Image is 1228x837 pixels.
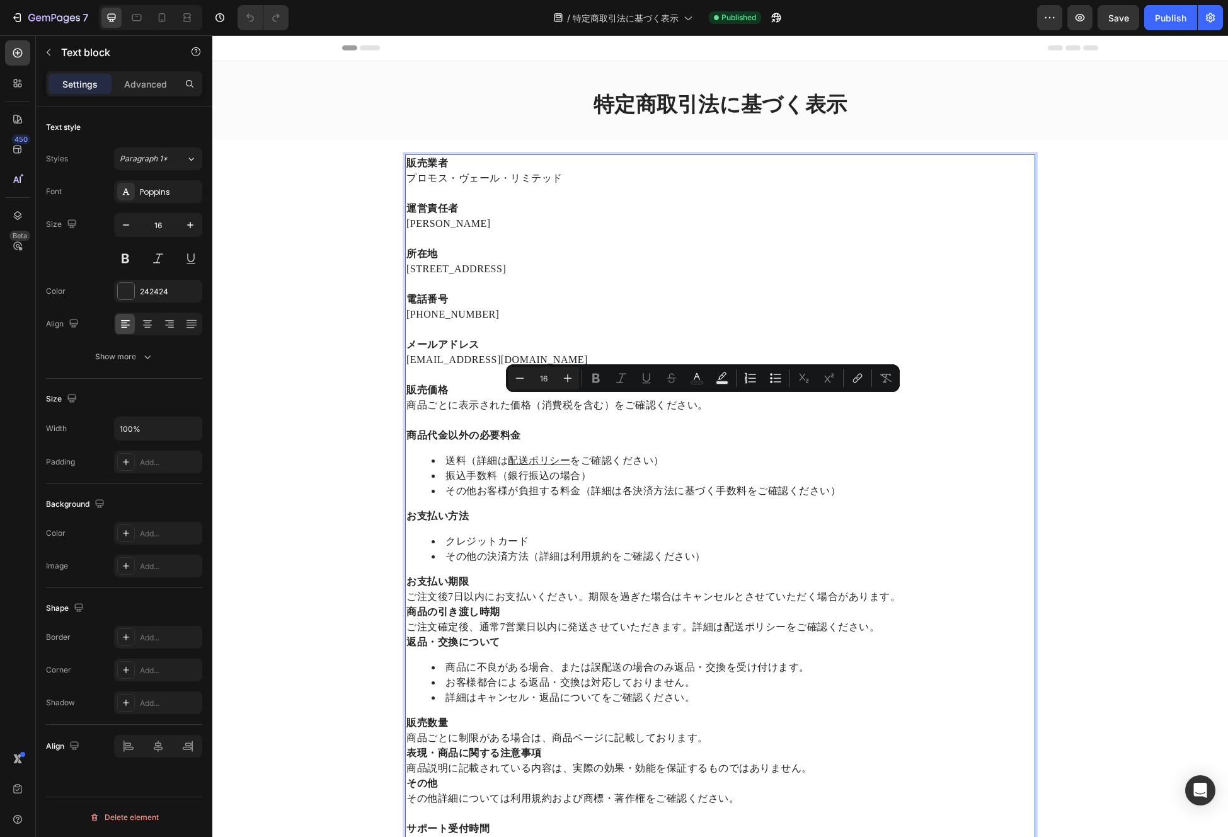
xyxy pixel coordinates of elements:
[194,571,288,582] strong: 商品の引き渡し時期
[219,433,822,448] li: 振込手数料（銀行振込の場合）
[140,286,199,297] div: 242424
[1108,13,1129,23] span: Save
[358,516,399,526] a: 利用規約
[46,807,202,828] button: Delete element
[140,561,199,572] div: Add...
[140,528,199,540] div: Add...
[381,58,634,81] strong: 特定商取引法に基づく表示
[371,758,433,768] a: 商標・著作権
[194,756,822,771] p: その他詳細については および をご確認ください。
[194,395,309,405] strong: 商品代金以外の必要料金
[194,801,822,816] p: 平日（[DATE]～[DATE]）午前9時から午後7時まで（JST）
[114,147,202,170] button: Paragraph 1*
[1155,11,1186,25] div: Publish
[219,655,822,670] li: 詳細は をご確認ください。
[46,153,68,165] div: Styles
[194,554,822,569] p: ご注文後7日以内にお支払いください。期限を過ぎた場合はキャンセルとさせていただく場合があります。
[265,657,389,667] a: キャンセル・返品について
[567,11,570,25] span: /
[140,698,199,709] div: Add...
[219,640,822,655] li: お客様都合による返品・交換は対応しておりません。
[194,258,236,269] strong: 電話番号
[194,272,822,287] p: [PHONE_NUMBER]
[298,758,340,768] a: 利用規約
[61,45,168,60] p: Text block
[194,742,226,753] strong: その他
[238,5,289,30] div: Undo/Redo
[194,788,277,799] strong: サポート受付時間
[194,725,822,741] p: 商品説明に記載されている内容は、実際の効果・効能を保証するものではありません。
[1098,5,1139,30] button: Save
[9,231,30,241] div: Beta
[46,186,62,197] div: Font
[46,316,81,333] div: Align
[194,475,256,486] strong: お支払い方法
[140,457,199,468] div: Add...
[194,168,246,178] strong: 運営責任者
[194,136,822,151] p: プロモス・ヴェール・リミテッド
[194,601,288,612] strong: 返品・交換について
[212,35,1228,837] iframe: Design area
[194,122,236,133] strong: 販売業者
[219,514,822,529] li: その他の決済方法（詳細は をご確認ください）
[46,697,75,708] div: Shadow
[194,541,256,551] strong: お支払い期限
[46,122,81,133] div: Text style
[194,584,822,599] p: ご注文確定後、通常7営業日以内に発送させていただきます。詳細は をご確認ください。
[1144,5,1197,30] button: Publish
[219,448,822,463] li: その他お客様が負担する料金（詳細は各決済方法に基づく手数料をご確認ください）
[46,345,202,368] button: Show more
[46,528,66,539] div: Color
[46,456,75,468] div: Padding
[140,665,199,676] div: Add...
[194,349,236,360] strong: 販売価格
[573,11,679,25] span: 特定商取引法に基づく表示
[46,286,66,297] div: Color
[46,738,82,755] div: Align
[46,664,71,676] div: Corner
[46,216,79,233] div: Size
[46,423,67,434] div: Width
[46,560,68,572] div: Image
[120,153,168,165] span: Paragraph 1*
[194,319,376,330] a: [EMAIL_ADDRESS][DOMAIN_NAME]
[46,496,107,513] div: Background
[506,364,900,392] div: Editor contextual toolbar
[193,119,823,817] div: Rich Text Editor. Editing area: main
[140,632,199,644] div: Add...
[194,712,330,723] strong: 表現・商品に関する注意事項
[194,695,822,710] p: 商品ごとに制限がある場合は、商品ページに記載しております。
[219,418,822,433] li: 送料（詳細は をご確認ください）
[89,810,159,825] div: Delete element
[46,632,71,643] div: Border
[219,625,822,640] li: 商品に不良がある場合、または誤配送の場合のみ返品・交換を受け付けます。
[194,213,226,224] strong: 所在地
[194,362,822,378] p: 商品ごとに表示された価格（消費税を含む）をご確認ください。
[1185,775,1215,805] div: Open Intercom Messenger
[124,78,167,91] p: Advanced
[46,600,86,617] div: Shape
[140,187,199,198] div: Poppins
[194,226,822,241] p: [STREET_ADDRESS]
[296,420,358,430] a: 配送ポリシー
[194,682,236,693] strong: 販売数量
[512,586,574,597] a: 配送ポリシー
[115,417,202,440] input: Auto
[12,134,30,144] div: 450
[83,10,88,25] p: 7
[46,391,79,408] div: Size
[95,350,154,363] div: Show more
[721,12,756,23] span: Published
[219,499,822,514] li: クレジットカード
[62,78,98,91] p: Settings
[194,181,822,196] p: [PERSON_NAME]
[5,5,94,30] button: 7
[194,304,267,315] strong: メールアドレス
